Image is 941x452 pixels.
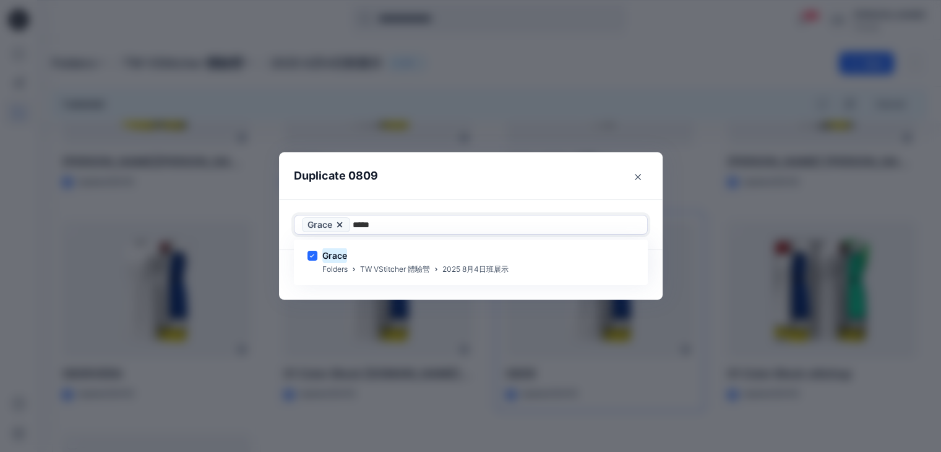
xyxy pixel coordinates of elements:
mark: Grace [322,247,347,264]
p: Folders [322,263,348,276]
p: TW VStitcher 體驗營 [360,263,430,276]
p: 2025 8月4日班展示 [442,263,509,276]
button: Close [628,167,648,187]
p: Duplicate 0809 [294,167,378,185]
span: Grace [307,217,332,232]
